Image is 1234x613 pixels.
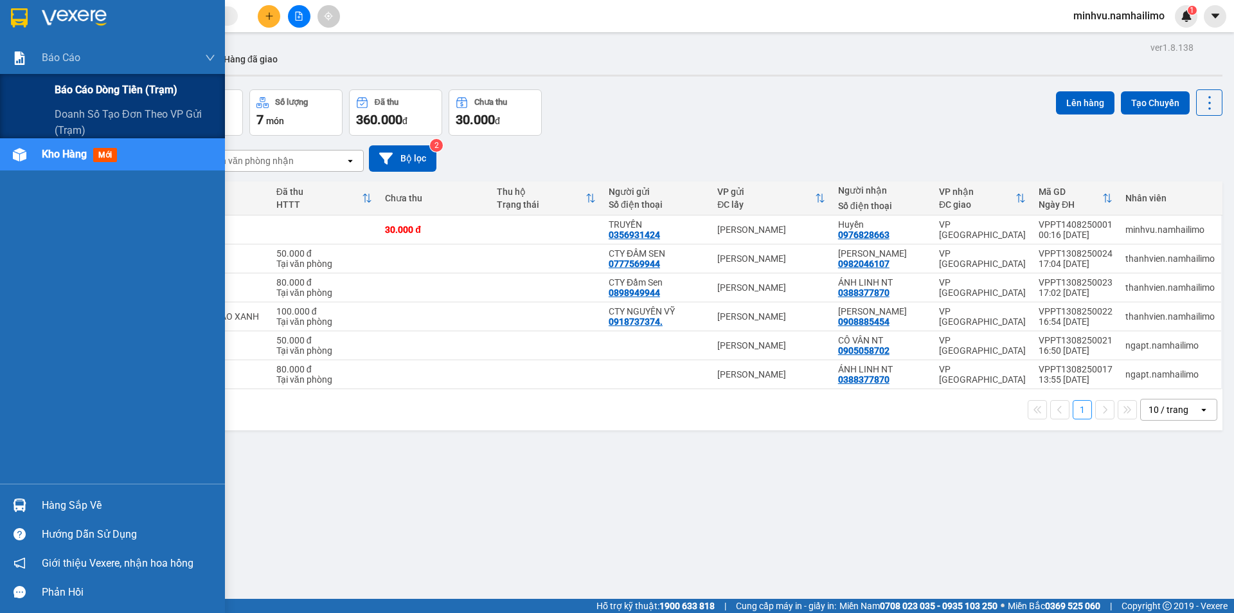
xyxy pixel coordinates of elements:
[1210,10,1221,22] span: caret-down
[42,50,80,66] span: Báo cáo
[93,148,117,162] span: mới
[276,306,372,316] div: 100.000 đ
[294,12,303,21] span: file-add
[724,599,726,613] span: |
[717,199,815,210] div: ĐC lấy
[939,364,1026,385] div: VP [GEOGRAPHIC_DATA]
[276,277,372,288] div: 80.000 đ
[1073,400,1092,419] button: 1
[1125,193,1215,203] div: Nhân viên
[276,374,372,385] div: Tại văn phòng
[13,148,26,161] img: warehouse-icon
[265,12,274,21] span: plus
[13,586,26,598] span: message
[276,335,372,345] div: 50.000 đ
[717,187,815,197] div: VP gửi
[1125,282,1215,293] div: thanhvien.namhailimo
[838,306,926,316] div: CHỊ LÊ ĐAN NT
[838,316,890,327] div: 0908885454
[1150,41,1194,55] div: ver 1.8.138
[838,288,890,298] div: 0388377870
[1039,316,1113,327] div: 16:54 [DATE]
[609,199,704,210] div: Số điện thoại
[1204,5,1226,28] button: caret-down
[1125,253,1215,264] div: thanhvien.namhailimo
[609,316,663,327] div: 0918737374.
[1045,601,1100,611] strong: 0369 525 060
[430,139,443,152] sup: 2
[276,187,362,197] div: Đã thu
[1125,369,1215,380] div: ngapt.namhailimo
[356,112,402,127] span: 360.000
[11,8,28,28] img: logo-vxr
[474,98,507,107] div: Chưa thu
[55,82,177,98] span: Báo cáo dòng tiền (trạm)
[276,288,372,298] div: Tại văn phòng
[838,277,926,288] div: ÁNH LINH NT
[839,599,997,613] span: Miền Nam
[717,224,825,235] div: [PERSON_NAME]
[609,277,704,288] div: CTY Đầm Sen
[838,259,890,269] div: 0982046107
[609,187,704,197] div: Người gửi
[880,601,997,611] strong: 0708 023 035 - 0935 103 250
[1039,345,1113,356] div: 16:50 [DATE]
[1032,181,1119,215] th: Toggle SortBy
[717,311,825,322] div: [PERSON_NAME]
[1039,277,1113,288] div: VPPT1308250023
[838,201,926,211] div: Số điện thoại
[1056,91,1114,114] button: Lên hàng
[13,51,26,65] img: solution-icon
[449,89,542,136] button: Chưa thu30.000đ
[495,116,500,126] span: đ
[939,199,1015,210] div: ĐC giao
[609,306,704,316] div: CTY NGUYÊN VỸ
[258,5,280,28] button: plus
[1125,224,1215,235] div: minhvu.namhailimo
[838,374,890,385] div: 0388377870
[1063,8,1175,24] span: minhvu.namhailimo
[838,185,926,196] div: Người nhận
[1039,364,1113,374] div: VPPT1308250017
[13,499,26,512] img: warehouse-icon
[1039,374,1113,385] div: 13:55 [DATE]
[939,335,1026,356] div: VP [GEOGRAPHIC_DATA]
[349,89,442,136] button: Đã thu360.000đ
[497,199,586,210] div: Trạng thái
[838,230,890,240] div: 0976828663
[369,145,436,172] button: Bộ lọc
[385,224,484,235] div: 30.000 đ
[1110,599,1112,613] span: |
[324,12,333,21] span: aim
[1039,248,1113,259] div: VPPT1308250024
[276,364,372,374] div: 80.000 đ
[42,148,87,160] span: Kho hàng
[939,248,1026,269] div: VP [GEOGRAPHIC_DATA]
[385,193,484,203] div: Chưa thu
[1039,335,1113,345] div: VPPT1308250021
[288,5,310,28] button: file-add
[276,345,372,356] div: Tại văn phòng
[609,230,660,240] div: 0356931424
[1181,10,1192,22] img: icon-new-feature
[276,248,372,259] div: 50.000 đ
[609,248,704,259] div: CTY ĐẦM SEN
[717,369,825,380] div: [PERSON_NAME]
[838,345,890,356] div: 0905058702
[939,277,1026,298] div: VP [GEOGRAPHIC_DATA]
[375,98,398,107] div: Đã thu
[711,181,832,215] th: Toggle SortBy
[939,187,1015,197] div: VP nhận
[276,259,372,269] div: Tại văn phòng
[1163,601,1172,610] span: copyright
[42,555,193,571] span: Giới thiệu Vexere, nhận hoa hồng
[42,496,215,515] div: Hàng sắp về
[1190,6,1194,15] span: 1
[456,112,495,127] span: 30.000
[1199,405,1209,415] svg: open
[276,199,362,210] div: HTTT
[1039,199,1102,210] div: Ngày ĐH
[939,306,1026,327] div: VP [GEOGRAPHIC_DATA]
[213,44,288,75] button: Hàng đã giao
[275,98,308,107] div: Số lượng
